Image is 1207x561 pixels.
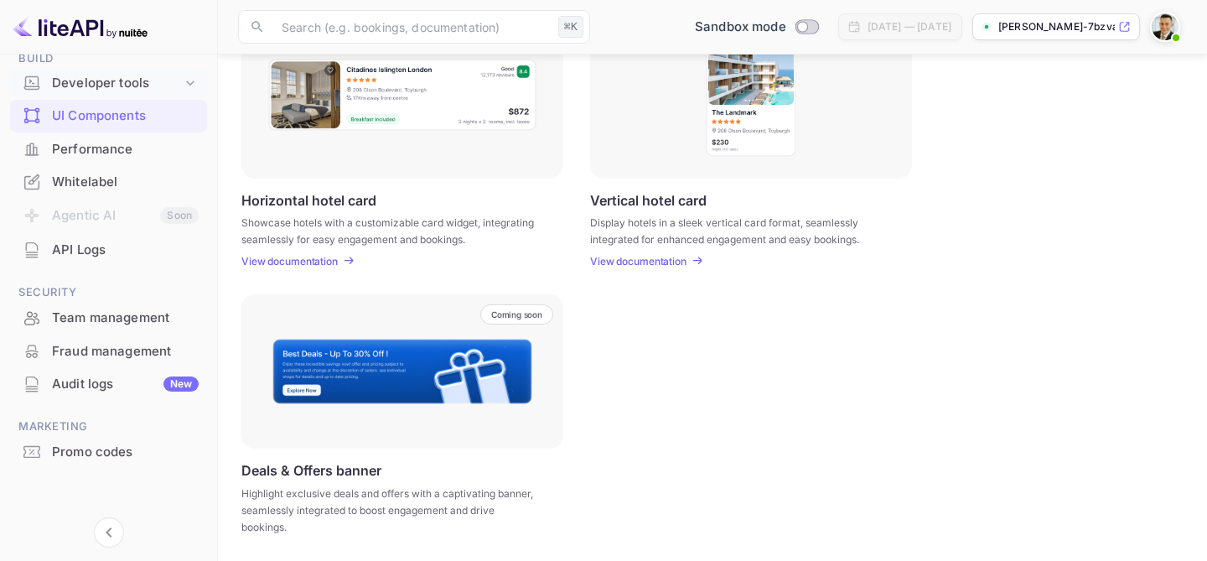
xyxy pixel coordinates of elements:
div: Team management [52,309,199,328]
div: ⌘K [558,16,583,38]
p: Horizontal hotel card [241,192,376,208]
div: Team management [10,302,207,335]
p: View documentation [241,255,338,268]
div: Performance [10,133,207,166]
p: Display hotels in a sleek vertical card format, seamlessly integrated for enhanced engagement and... [590,215,891,245]
div: API Logs [10,234,207,267]
img: LiteAPI logo [13,13,148,40]
a: Promo codes [10,436,207,467]
a: Team management [10,302,207,333]
span: Security [10,283,207,302]
a: API Logs [10,234,207,265]
a: UI Components [10,100,207,131]
img: Horizontal hotel card Frame [267,58,537,132]
div: Performance [52,140,199,159]
div: Developer tools [10,69,207,98]
img: Vertical hotel card Frame [705,32,797,158]
div: UI Components [52,106,199,126]
div: Audit logs [52,375,199,394]
div: [DATE] — [DATE] [868,19,951,34]
p: Showcase hotels with a customizable card widget, integrating seamlessly for easy engagement and b... [241,215,542,245]
div: Promo codes [52,443,199,462]
div: Whitelabel [10,166,207,199]
div: API Logs [52,241,199,260]
button: Collapse navigation [94,517,124,548]
span: Sandbox mode [695,18,786,37]
p: Deals & Offers banner [241,462,381,479]
a: Fraud management [10,335,207,366]
div: Fraud management [52,342,199,361]
input: Search (e.g. bookings, documentation) [272,10,552,44]
p: View documentation [590,255,686,268]
a: Audit logsNew [10,368,207,399]
div: Fraud management [10,335,207,368]
div: Audit logsNew [10,368,207,401]
a: View documentation [590,255,692,268]
a: Performance [10,133,207,164]
p: Coming soon [491,309,542,319]
div: UI Components [10,100,207,132]
span: Marketing [10,418,207,436]
div: Developer tools [52,74,182,93]
p: [PERSON_NAME]-7bzva.[PERSON_NAME]... [998,19,1115,34]
div: Switch to Production mode [688,18,825,37]
div: New [163,377,199,392]
a: Whitelabel [10,166,207,197]
p: Highlight exclusive deals and offers with a captivating banner, seamlessly integrated to boost en... [241,486,542,536]
div: Promo codes [10,436,207,469]
a: View documentation [241,255,343,268]
p: Vertical hotel card [590,192,707,208]
span: Build [10,49,207,68]
img: Hari Luker [1152,13,1179,40]
img: Banner Frame [272,338,533,405]
div: Whitelabel [52,173,199,192]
